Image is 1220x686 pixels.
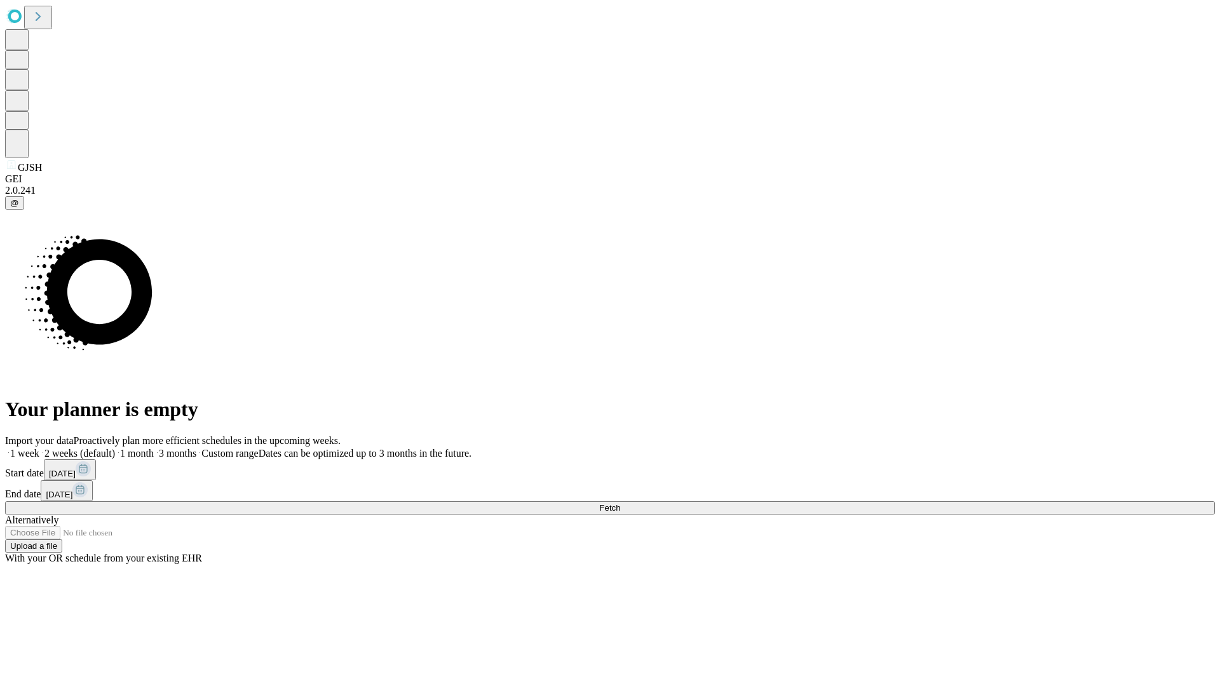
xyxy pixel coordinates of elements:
span: Custom range [201,448,258,459]
span: @ [10,198,19,208]
span: Alternatively [5,514,58,525]
span: 3 months [159,448,196,459]
div: GEI [5,173,1215,185]
span: 1 month [120,448,154,459]
span: Import your data [5,435,74,446]
button: Upload a file [5,539,62,553]
span: GJSH [18,162,42,173]
span: With your OR schedule from your existing EHR [5,553,202,563]
button: @ [5,196,24,210]
span: Proactively plan more efficient schedules in the upcoming weeks. [74,435,341,446]
span: [DATE] [49,469,76,478]
button: Fetch [5,501,1215,514]
button: [DATE] [44,459,96,480]
span: [DATE] [46,490,72,499]
div: Start date [5,459,1215,480]
div: End date [5,480,1215,501]
div: 2.0.241 [5,185,1215,196]
span: 2 weeks (default) [44,448,115,459]
span: Fetch [599,503,620,513]
span: 1 week [10,448,39,459]
span: Dates can be optimized up to 3 months in the future. [259,448,471,459]
h1: Your planner is empty [5,398,1215,421]
button: [DATE] [41,480,93,501]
